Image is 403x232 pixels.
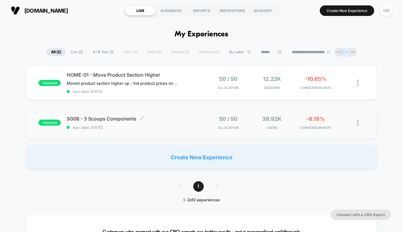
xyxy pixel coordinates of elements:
img: Visually logo [11,6,20,15]
span: [DOMAIN_NAME] [24,8,68,14]
span: -8.19% [306,116,325,122]
button: Play, NEW DEMO 2025-VEED.mp4 [3,103,13,113]
button: Create New Experience [320,5,374,16]
span: CONVERSION RATE [295,86,336,90]
span: 1 [193,181,204,192]
span: start date: [DATE] [67,125,201,130]
div: AUDIENCES [156,6,186,15]
span: Allocation [218,126,239,130]
span: SG06 - 3 Scoops Components [67,116,201,122]
span: CONVERSION RATE [295,126,336,130]
span: Allocation [218,86,239,90]
span: Users [252,126,292,130]
div: REPORTS [186,6,217,15]
h1: My Experiences [175,30,228,39]
img: end [327,50,331,54]
div: 1 - 2 of 2 experiences [172,198,231,203]
input: Seek [5,95,202,101]
span: Moved product section higher up - hid product prices on cards [67,81,178,86]
span: 39.92k [262,116,282,122]
img: close [357,80,359,86]
span: 12.22k [263,76,281,82]
div: INSPIRATIONS [217,6,248,15]
div: LIVE [125,6,156,15]
span: Sessions [252,86,292,90]
button: Connect with a CRO Expert [331,209,391,220]
div: DM [380,5,392,17]
img: close [357,120,359,126]
button: DM [379,5,394,17]
div: ACADEMY [248,6,278,15]
span: published [38,80,61,86]
span: All ( 2 ) [47,48,66,56]
button: Play, NEW DEMO 2025-VEED.mp4 [96,51,110,65]
span: A/B Test ( 2 ) [88,48,118,56]
p: CH [343,50,348,54]
span: published [38,120,61,126]
button: [DOMAIN_NAME] [9,6,70,15]
div: Current time [137,105,151,111]
span: By Label [229,50,244,54]
div: Create New Experience [26,145,377,169]
span: -10.65% [305,76,327,82]
input: Volume [162,105,180,111]
span: 50 / 50 [219,116,237,122]
span: start date: [DATE] [67,89,201,94]
span: 50 / 50 [219,76,237,82]
p: HN [336,50,342,54]
p: DM [349,50,355,54]
span: HOME-01 - Move Product Section Higher [67,72,201,78]
span: Live ( 2 ) [66,48,87,56]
